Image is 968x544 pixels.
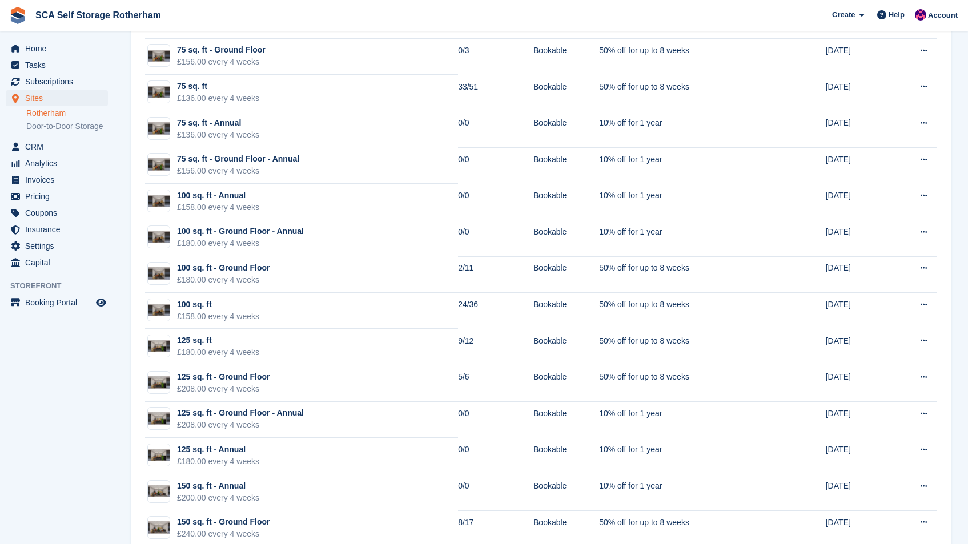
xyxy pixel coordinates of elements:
[177,456,259,468] div: £180.00 every 4 weeks
[533,184,599,220] td: Bookable
[826,184,890,220] td: [DATE]
[928,10,958,21] span: Account
[826,39,890,75] td: [DATE]
[25,188,94,204] span: Pricing
[148,158,170,171] img: 75%20SQ.FT.jpg
[177,274,270,286] div: £180.00 every 4 weeks
[148,340,170,352] img: 125%20SQ.FT.jpg
[533,474,599,511] td: Bookable
[177,311,259,323] div: £158.00 every 4 weeks
[533,147,599,184] td: Bookable
[599,220,777,257] td: 10% off for 1 year
[533,75,599,111] td: Bookable
[94,296,108,309] a: Preview store
[26,121,108,132] a: Door-to-Door Storage
[889,9,905,21] span: Help
[6,74,108,90] a: menu
[177,528,270,540] div: £240.00 every 4 weeks
[177,165,299,177] div: £156.00 every 4 weeks
[177,407,304,419] div: 125 sq. ft - Ground Floor - Annual
[9,7,26,24] img: stora-icon-8386f47178a22dfd0bd8f6a31ec36ba5ce8667c1dd55bd0f319d3a0aa187defe.svg
[458,75,533,111] td: 33/51
[458,147,533,184] td: 0/0
[26,108,108,119] a: Rotherham
[6,295,108,311] a: menu
[177,262,270,274] div: 100 sq. ft - Ground Floor
[826,147,890,184] td: [DATE]
[458,402,533,438] td: 0/0
[6,90,108,106] a: menu
[148,521,170,534] img: 150%20SQ.FT-2.jpg
[533,329,599,365] td: Bookable
[177,225,304,237] div: 100 sq. ft - Ground Floor - Annual
[599,256,777,293] td: 50% off for up to 8 weeks
[826,365,890,402] td: [DATE]
[177,237,304,249] div: £180.00 every 4 weeks
[25,255,94,271] span: Capital
[826,293,890,329] td: [DATE]
[533,256,599,293] td: Bookable
[915,9,926,21] img: Sam Chapman
[177,383,270,395] div: £208.00 every 4 weeks
[25,74,94,90] span: Subscriptions
[6,155,108,171] a: menu
[148,485,170,498] img: 150%20SQ.FT-2.jpg
[148,376,170,389] img: 125%20SQ.FT.jpg
[826,329,890,365] td: [DATE]
[148,267,170,280] img: 100%20SQ.FT-2.jpg
[177,480,259,492] div: 150 sq. ft - Annual
[458,293,533,329] td: 24/36
[826,75,890,111] td: [DATE]
[148,86,170,98] img: 75%20SQ.FT.jpg
[148,50,170,62] img: 75%20SQ.FT.jpg
[148,412,170,425] img: 125%20SQ.FT.jpg
[458,474,533,511] td: 0/0
[6,139,108,155] a: menu
[177,56,266,68] div: £156.00 every 4 weeks
[533,111,599,148] td: Bookable
[826,474,890,511] td: [DATE]
[177,129,259,141] div: £136.00 every 4 weeks
[6,205,108,221] a: menu
[599,293,777,329] td: 50% off for up to 8 weeks
[458,438,533,474] td: 0/0
[177,190,259,202] div: 100 sq. ft - Annual
[826,402,890,438] td: [DATE]
[458,256,533,293] td: 2/11
[31,6,166,25] a: SCA Self Storage Rotherham
[6,41,108,57] a: menu
[148,195,170,207] img: 100%20SQ.FT-2.jpg
[6,188,108,204] a: menu
[458,184,533,220] td: 0/0
[533,438,599,474] td: Bookable
[25,172,94,188] span: Invoices
[599,39,777,75] td: 50% off for up to 8 weeks
[599,75,777,111] td: 50% off for up to 8 weeks
[599,184,777,220] td: 10% off for 1 year
[25,41,94,57] span: Home
[25,295,94,311] span: Booking Portal
[177,346,259,358] div: £180.00 every 4 weeks
[599,474,777,511] td: 10% off for 1 year
[533,293,599,329] td: Bookable
[25,155,94,171] span: Analytics
[177,299,259,311] div: 100 sq. ft
[25,57,94,73] span: Tasks
[599,147,777,184] td: 10% off for 1 year
[177,80,259,92] div: 75 sq. ft
[148,304,170,316] img: 100%20SQ.FT-2.jpg
[458,365,533,402] td: 5/6
[10,280,114,292] span: Storefront
[25,205,94,221] span: Coupons
[177,444,259,456] div: 125 sq. ft - Annual
[25,221,94,237] span: Insurance
[826,111,890,148] td: [DATE]
[599,329,777,365] td: 50% off for up to 8 weeks
[6,57,108,73] a: menu
[458,39,533,75] td: 0/3
[177,153,299,165] div: 75 sq. ft - Ground Floor - Annual
[25,90,94,106] span: Sites
[177,371,270,383] div: 125 sq. ft - Ground Floor
[826,220,890,257] td: [DATE]
[177,335,259,346] div: 125 sq. ft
